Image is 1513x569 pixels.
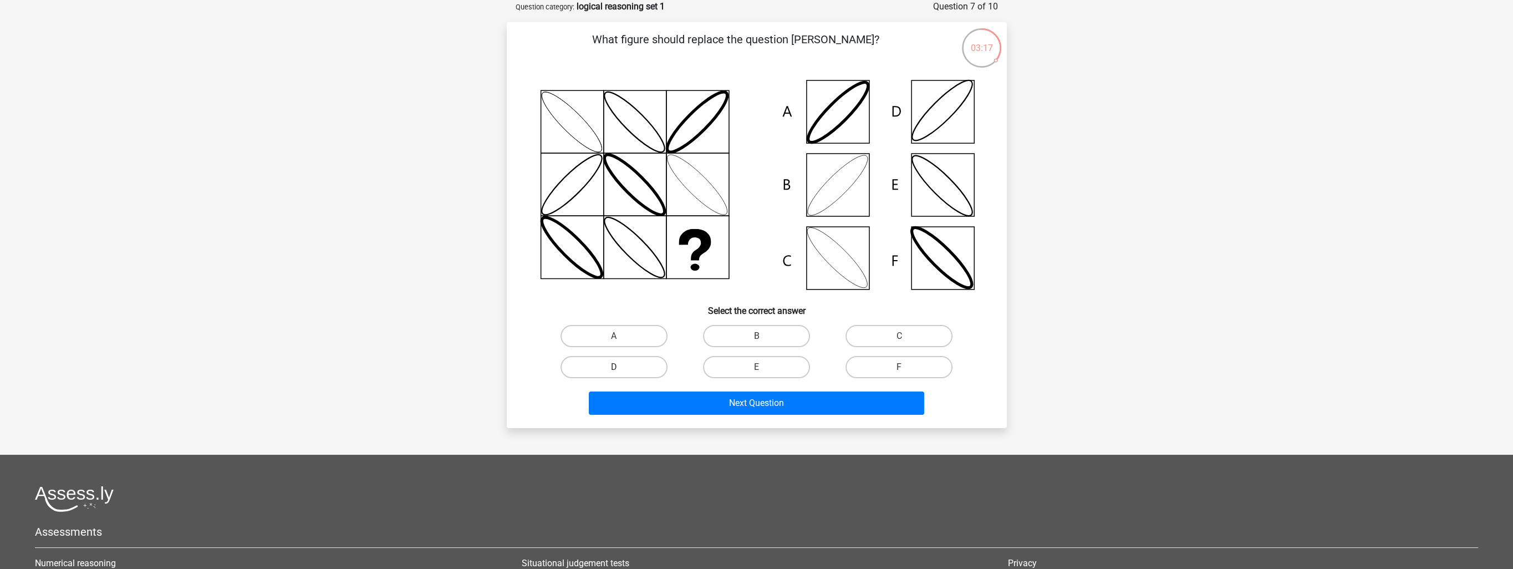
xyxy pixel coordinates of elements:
[577,1,665,12] strong: logical reasoning set 1
[561,356,668,378] label: D
[703,356,810,378] label: E
[1008,558,1037,568] a: Privacy
[703,325,810,347] label: B
[35,525,1478,538] h5: Assessments
[35,558,116,568] a: Numerical reasoning
[845,356,952,378] label: F
[961,27,1002,55] div: 03:17
[524,297,989,316] h6: Select the correct answer
[589,392,924,415] button: Next Question
[524,31,947,64] p: What figure should replace the question [PERSON_NAME]?
[516,3,574,11] small: Question category:
[522,558,629,568] a: Situational judgement tests
[845,325,952,347] label: C
[561,325,668,347] label: A
[35,486,114,512] img: Assessly logo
